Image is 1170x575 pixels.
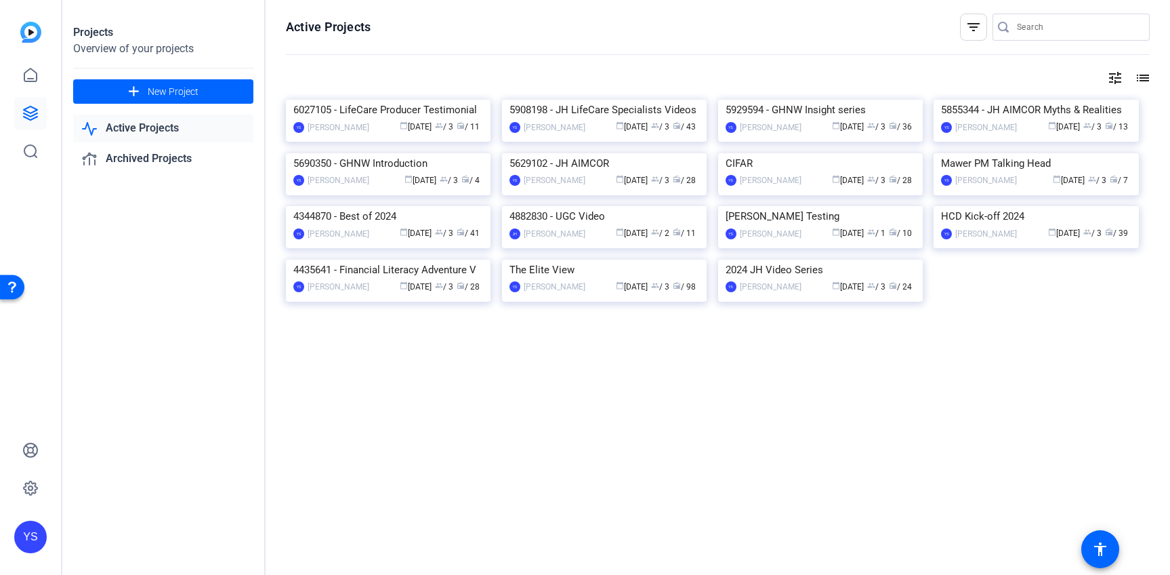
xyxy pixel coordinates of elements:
div: [PERSON_NAME] [524,280,585,294]
span: calendar_today [400,121,408,130]
span: radio [1110,175,1118,183]
span: / 3 [651,122,669,132]
div: YS [941,175,952,186]
div: [PERSON_NAME] [955,121,1017,134]
div: [PERSON_NAME] [955,227,1017,241]
div: 5629102 - JH AIMCOR [509,153,699,174]
div: [PERSON_NAME] [740,227,801,241]
h1: Active Projects [286,19,371,35]
span: / 3 [651,282,669,292]
span: / 3 [867,122,885,132]
span: / 3 [867,176,885,185]
span: / 3 [651,176,669,185]
span: [DATE] [400,282,432,292]
span: group [440,175,448,183]
span: [DATE] [1048,229,1080,238]
div: 5929594 - GHNW Insight series [726,100,915,120]
a: Archived Projects [73,145,253,173]
span: [DATE] [616,282,648,292]
span: / 36 [889,122,912,132]
div: [PERSON_NAME] [955,174,1017,187]
span: radio [889,228,897,236]
span: calendar_today [616,175,624,183]
span: radio [889,121,897,130]
div: YS [726,122,736,133]
span: group [867,121,875,130]
div: [PERSON_NAME] [740,174,801,187]
div: HCD Kick-off 2024 [941,206,1131,226]
div: YS [509,122,520,133]
div: YS [293,281,304,292]
div: YS [293,175,304,186]
div: [PERSON_NAME] [524,121,585,134]
div: YS [293,229,304,239]
mat-icon: accessibility [1092,541,1108,557]
div: [PERSON_NAME] [740,121,801,134]
span: New Project [148,85,199,99]
span: calendar_today [832,281,840,290]
span: group [435,281,443,290]
span: / 7 [1110,176,1128,185]
div: 6027105 - LifeCare Producer Testimonial [293,100,483,120]
div: The Elite View [509,260,699,280]
input: Search [1017,19,1139,35]
span: radio [889,175,897,183]
mat-icon: list [1133,70,1150,86]
span: / 11 [673,229,696,238]
span: radio [457,121,465,130]
span: [DATE] [1048,122,1080,132]
span: / 98 [673,282,696,292]
div: YS [509,175,520,186]
span: [DATE] [832,282,864,292]
span: radio [889,281,897,290]
div: JH [509,229,520,239]
span: calendar_today [404,175,413,183]
span: / 3 [435,282,453,292]
span: / 3 [440,176,458,185]
span: group [651,175,659,183]
span: / 24 [889,282,912,292]
span: calendar_today [616,228,624,236]
span: / 3 [435,122,453,132]
div: [PERSON_NAME] Testing [726,206,915,226]
span: calendar_today [832,228,840,236]
div: YS [293,122,304,133]
div: YS [14,521,47,553]
div: YS [726,229,736,239]
span: calendar_today [1048,121,1056,130]
span: / 3 [1083,229,1102,238]
div: Projects [73,24,253,41]
span: group [1083,121,1091,130]
span: radio [673,228,681,236]
div: [PERSON_NAME] [308,280,369,294]
a: Active Projects [73,115,253,142]
span: calendar_today [1053,175,1061,183]
mat-icon: filter_list [965,19,982,35]
span: calendar_today [832,175,840,183]
span: group [435,228,443,236]
span: group [867,281,875,290]
div: YS [726,175,736,186]
span: / 41 [457,229,480,238]
span: calendar_today [832,121,840,130]
div: 5855344 - JH AIMCOR Myths & Realities [941,100,1131,120]
div: 2024 JH Video Series [726,260,915,280]
div: YS [726,281,736,292]
div: 5908198 - JH LifeCare Specialists Videos [509,100,699,120]
span: calendar_today [400,228,408,236]
span: group [435,121,443,130]
span: group [1088,175,1096,183]
div: [PERSON_NAME] [740,280,801,294]
span: / 28 [673,176,696,185]
div: 4882830 - UGC Video [509,206,699,226]
div: 4435641 - Financial Literacy Adventure V [293,260,483,280]
span: radio [673,121,681,130]
span: [DATE] [832,176,864,185]
span: / 28 [889,176,912,185]
span: / 43 [673,122,696,132]
span: [DATE] [400,229,432,238]
div: [PERSON_NAME] [524,227,585,241]
span: [DATE] [404,176,436,185]
div: [PERSON_NAME] [308,227,369,241]
span: radio [1105,228,1113,236]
